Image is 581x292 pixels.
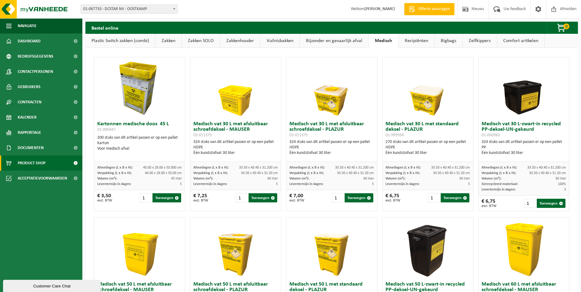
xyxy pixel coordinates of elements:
span: 01-000447 [97,127,116,132]
div: HDPE [289,145,374,150]
h3: Medisch vat 30 L met afsluitbaar schroefdeksel - PLAZUR [289,121,374,138]
span: 40.00 x 28.00 x 50.000 cm [143,166,182,169]
h3: Kartonnen medische doos 45 L [97,121,182,134]
span: Contracten [18,94,41,110]
span: Levertermijn in dagen: [289,182,323,186]
div: € 7,25 [193,193,208,202]
span: 01-999934 [386,133,404,137]
span: 33.50 x 40.40 x 31.20 cm [529,171,566,175]
span: Verpakking (L x B x H): [193,171,228,175]
img: 02-011375 [301,57,362,118]
div: Één kunststofvat 30 liter [482,150,566,156]
div: 324 stuks van dit artikel passen er op een pallet [482,139,566,156]
button: Toevoegen [537,199,565,208]
span: Bedrijfsgegevens [18,49,53,64]
span: 01-000982 [482,133,500,137]
span: Volume (m³): [482,177,501,180]
span: Rapportage [18,125,41,140]
span: Afmetingen (L x B x H): [193,166,229,169]
a: Offerte aanvragen [404,3,454,15]
h3: Medisch vat 30 L met afsluitbaar schroefdeksel - MAUSER [193,121,278,138]
a: Zakken [156,34,181,48]
img: 01-999934 [397,57,458,118]
a: Comfort artikelen [497,34,544,48]
span: 5 [564,188,566,191]
img: 02-011377 [205,218,266,279]
button: Toevoegen [249,193,277,202]
span: Product Shop [18,155,45,171]
span: Levertermijn in dagen: [482,188,515,191]
img: 01-999935 [301,218,362,279]
span: Volume (m³): [386,177,405,180]
strong: [PERSON_NAME] [364,7,395,11]
button: Toevoegen [152,193,181,202]
span: Levertermijn in dagen: [386,182,419,186]
span: 02-011373 [193,133,212,137]
span: 33.50 x 40.40 x 31.200 cm [239,166,278,169]
input: 1 [524,199,536,208]
span: 100% [558,182,566,186]
input: 1 [428,193,440,202]
a: Vuilnisbakken [260,34,299,48]
span: Contactpersonen [18,64,53,79]
span: 33.50 x 40.40 x 31.20 cm [433,171,470,175]
span: Afmetingen (L x B x H): [482,166,517,169]
span: Gebruikers [18,79,41,94]
a: Zakkenhouder [220,34,260,48]
div: € 7,00 [289,193,304,202]
div: € 6,75 [482,199,497,208]
div: 270 stuks van dit artikel passen er op een pallet [386,139,470,156]
span: 33.50 x 40.40 x 31.200 cm [527,166,566,169]
span: Offerte aanvragen [417,6,451,12]
span: 45 liter [171,177,182,180]
div: 324 stuks van dit artikel passen er op een pallet [193,139,278,156]
span: 02-011375 [289,133,308,137]
a: Bigbags [435,34,462,48]
button: 0 [547,22,577,34]
span: excl. BTW [193,199,208,202]
h3: Medisch vat 30 L-zwart-in recycled PP-deksel-UN-gekeurd [482,121,566,138]
span: Volume (m³): [193,177,213,180]
span: 33.50 x 40.40 x 31.20 cm [337,171,374,175]
div: HDPE [386,145,470,150]
span: excl. BTW [289,199,304,202]
img: 02-011376 [493,218,554,279]
span: Verpakking (L x B x H): [386,171,420,175]
span: Volume (m³): [97,177,117,180]
div: PP [482,145,566,150]
span: Acceptatievoorwaarden [18,171,67,186]
div: Één kunststofvat 30 liter [289,150,374,156]
span: 5 [468,182,470,186]
span: 5 [372,182,374,186]
span: 33.50 x 40.40 x 31.20 cm [241,171,278,175]
div: € 3,50 [97,193,112,202]
a: Recipiënten [399,34,434,48]
span: 30 liter [267,177,278,180]
span: Verpakking (L x B x H): [482,171,516,175]
span: Afmetingen (L x B x H): [97,166,133,169]
h3: Medisch vat 30 L met standaard deksel - PLAZUR [386,121,470,138]
div: 324 stuks van dit artikel passen er op een pallet [289,139,374,156]
span: Verpakking (L x B x H): [97,171,132,175]
span: excl. BTW [386,199,400,202]
span: 30 liter [555,177,566,180]
span: 33.50 x 40.40 x 31.200 cm [431,166,470,169]
input: 1 [236,193,248,202]
span: Kalender [18,110,37,125]
div: Één kunststofvat 30 liter [386,150,470,156]
div: HDPE [193,145,278,150]
input: 1 [332,193,344,202]
img: 01-000979 [397,218,458,279]
div: Karton [97,141,182,146]
span: 0 [563,23,569,29]
button: Toevoegen [441,193,469,202]
span: Documenten [18,140,44,155]
span: Afmetingen (L x B x H): [386,166,421,169]
span: 40.00 x 28.00 x 50.00 cm [145,171,182,175]
h2: Bestel online [85,22,124,34]
span: Dashboard [18,34,41,49]
span: Verpakking (L x B x H): [289,171,324,175]
span: 5 [276,182,278,186]
span: 01-067733 - DCSTAR NV - OOSTKAMP [81,5,178,14]
iframe: chat widget [3,279,102,292]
